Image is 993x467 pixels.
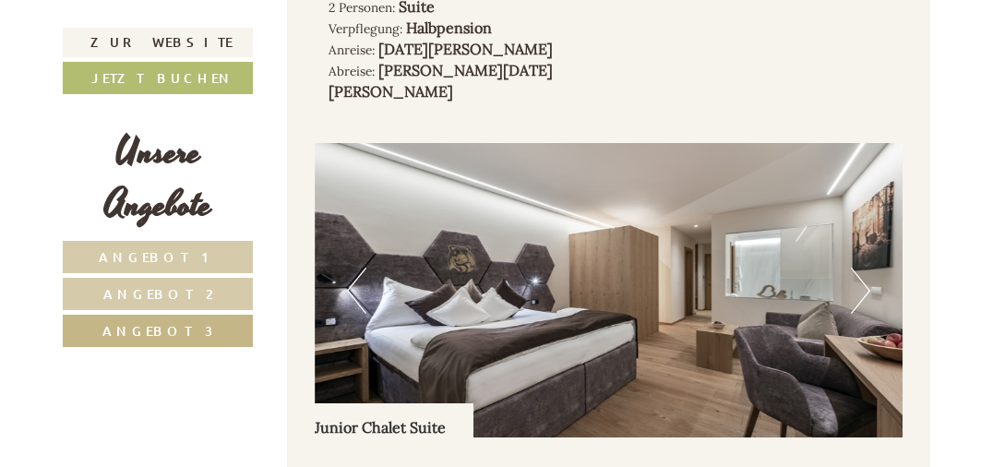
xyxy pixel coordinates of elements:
[329,20,402,37] small: Verpflegung:
[329,63,375,79] small: Abreise:
[406,18,492,37] b: Halbpension
[329,61,553,101] b: [PERSON_NAME][DATE][PERSON_NAME]
[102,322,213,340] span: Angebot 3
[329,42,375,58] small: Anreise:
[315,143,903,437] img: image
[63,62,253,94] a: Jetzt buchen
[378,40,553,58] b: [DATE][PERSON_NAME]
[63,28,253,57] a: Zur Website
[63,126,253,232] div: Unsere Angebote
[103,285,213,303] span: Angebot 2
[347,268,366,314] button: Previous
[315,403,473,438] div: Junior Chalet Suite
[851,268,870,314] button: Next
[99,248,218,266] span: Angebot 1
